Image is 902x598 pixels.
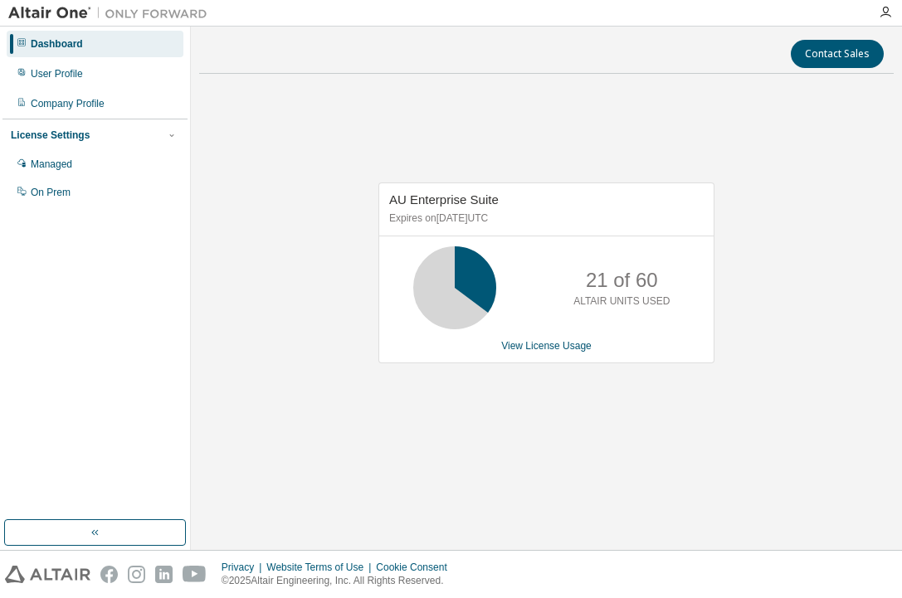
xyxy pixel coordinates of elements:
[501,340,592,352] a: View License Usage
[31,37,83,51] div: Dashboard
[155,566,173,583] img: linkedin.svg
[586,266,658,294] p: 21 of 60
[31,186,71,199] div: On Prem
[8,5,216,22] img: Altair One
[183,566,207,583] img: youtube.svg
[791,40,884,68] button: Contact Sales
[376,561,456,574] div: Cookie Consent
[222,561,266,574] div: Privacy
[389,192,499,207] span: AU Enterprise Suite
[222,574,457,588] p: © 2025 Altair Engineering, Inc. All Rights Reserved.
[128,566,145,583] img: instagram.svg
[31,67,83,80] div: User Profile
[100,566,118,583] img: facebook.svg
[11,129,90,142] div: License Settings
[389,211,700,226] p: Expires on [DATE] UTC
[5,566,90,583] img: altair_logo.svg
[266,561,376,574] div: Website Terms of Use
[31,97,105,110] div: Company Profile
[573,294,670,309] p: ALTAIR UNITS USED
[31,158,72,171] div: Managed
